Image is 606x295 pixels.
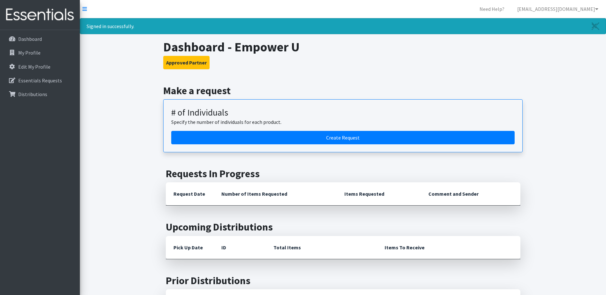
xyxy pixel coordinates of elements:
h2: Make a request [163,85,523,97]
p: My Profile [18,49,41,56]
p: Dashboard [18,36,42,42]
a: My Profile [3,46,77,59]
button: Approved Partner [163,56,210,69]
img: HumanEssentials [3,4,77,26]
a: Dashboard [3,33,77,45]
div: Signed in successfully. [80,18,606,34]
a: Essentials Requests [3,74,77,87]
th: Number of Items Requested [214,182,337,206]
a: Create a request by number of individuals [171,131,515,144]
h2: Prior Distributions [166,275,520,287]
h3: # of Individuals [171,107,515,118]
th: Total Items [266,236,377,259]
p: Distributions [18,91,47,97]
th: Request Date [166,182,214,206]
a: Edit My Profile [3,60,77,73]
th: Items To Receive [377,236,520,259]
th: Comment and Sender [421,182,520,206]
th: Items Requested [337,182,421,206]
a: Distributions [3,88,77,101]
a: [EMAIL_ADDRESS][DOMAIN_NAME] [512,3,603,15]
h2: Requests In Progress [166,168,520,180]
h2: Upcoming Distributions [166,221,520,233]
th: Pick Up Date [166,236,214,259]
p: Edit My Profile [18,64,50,70]
th: ID [214,236,266,259]
a: Need Help? [474,3,510,15]
p: Essentials Requests [18,77,62,84]
a: Close [585,19,606,34]
p: Specify the number of individuals for each product. [171,118,515,126]
h1: Dashboard - Empower U [163,39,523,55]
